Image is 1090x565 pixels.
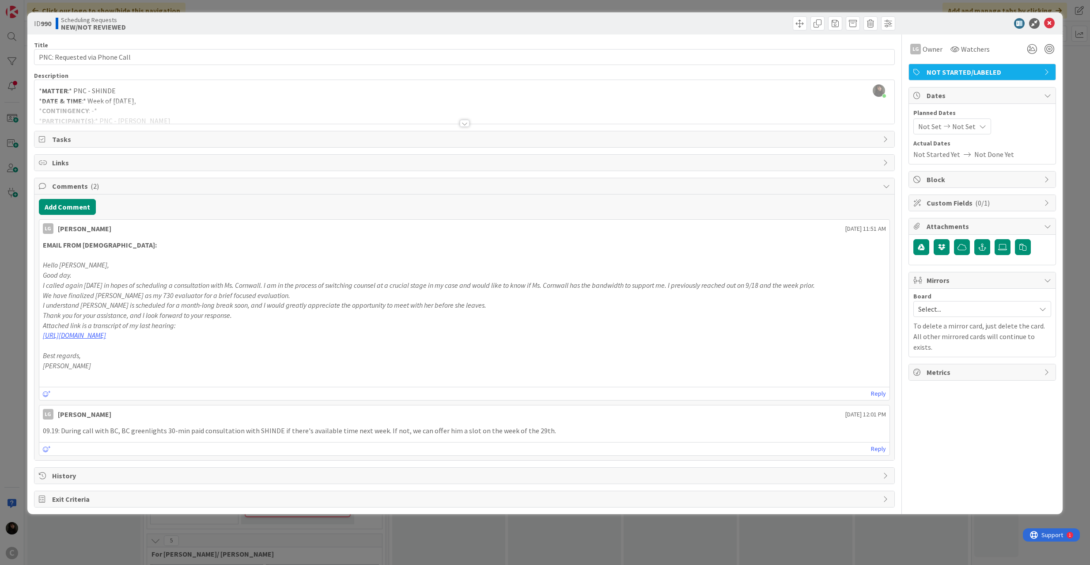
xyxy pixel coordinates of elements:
a: Reply [871,443,886,454]
span: Actual Dates [913,139,1051,148]
img: xZDIgFEXJ2bLOewZ7ObDEULuHMaA3y1N.PNG [873,84,885,97]
b: 990 [41,19,51,28]
span: Planned Dates [913,108,1051,118]
em: Good day. [43,271,72,279]
em: [PERSON_NAME] [43,361,91,370]
span: Exit Criteria [52,494,879,504]
span: Watchers [961,44,990,54]
div: [PERSON_NAME] [58,223,111,234]
div: LG [43,409,53,420]
div: [PERSON_NAME] [58,409,111,420]
label: Title [34,41,48,49]
span: Scheduling Requests [61,16,126,23]
span: Support [19,1,40,12]
em: Best regards, [43,351,81,360]
div: LG [43,223,53,234]
span: ID [34,18,51,29]
span: Not Set [952,121,976,132]
span: [DATE] 11:51 AM [845,224,886,233]
strong: MATTER [42,86,68,95]
span: Not Started Yet [913,149,960,160]
span: Board [913,293,931,299]
strong: EMAIL FROM [DEMOGRAPHIC_DATA]: [43,241,157,249]
span: Tasks [52,134,879,145]
p: * :* PNC - SHINDE [39,86,890,96]
span: [DATE] 12:01 PM [845,410,886,419]
span: Not Set [918,121,942,132]
div: LG [910,44,921,54]
em: I called again [DATE] in hopes of scheduling a consultation with Ms. Cornwall. I am in the proces... [43,281,815,290]
em: Hello [PERSON_NAME], [43,260,109,269]
p: To delete a mirror card, just delete the card. All other mirrored cards will continue to exists. [913,321,1051,352]
span: Not Done Yet [974,149,1014,160]
span: Links [52,157,879,168]
span: History [52,470,879,481]
p: 09.19: During call with BC, BC greenlights 30-min paid consultation with SHINDE if there's availa... [43,426,886,436]
span: Mirrors [927,275,1040,286]
span: ( 0/1 ) [975,199,990,207]
b: NEW/NOT REVIEWED [61,23,126,31]
span: ( 2 ) [91,182,99,191]
span: Comments [52,181,879,191]
span: Block [927,174,1040,185]
span: Metrics [927,367,1040,378]
em: I understand [PERSON_NAME] is scheduled for a month-long break soon, and I would greatly apprecia... [43,301,486,309]
strong: DATE & TIME [42,96,82,105]
button: Add Comment [39,199,96,215]
span: Select... [918,303,1031,315]
a: Reply [871,388,886,399]
span: Custom Fields [927,198,1040,208]
a: [URL][DOMAIN_NAME] [43,331,106,340]
span: Owner [923,44,942,54]
p: * :* Week of [DATE], [39,96,890,106]
span: Attachments [927,221,1040,232]
div: 1 [46,4,48,11]
em: We have finalized [PERSON_NAME] as my 730 evaluator for a brief focused evaluation. [43,291,290,300]
span: Description [34,72,68,80]
em: Attached link is a transcript of my last hearing: [43,321,176,330]
em: Thank you for your assistance, and I look forward to your response. [43,311,232,320]
span: NOT STARTED/LABELED [927,67,1040,77]
input: type card name here... [34,49,895,65]
span: Dates [927,90,1040,101]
